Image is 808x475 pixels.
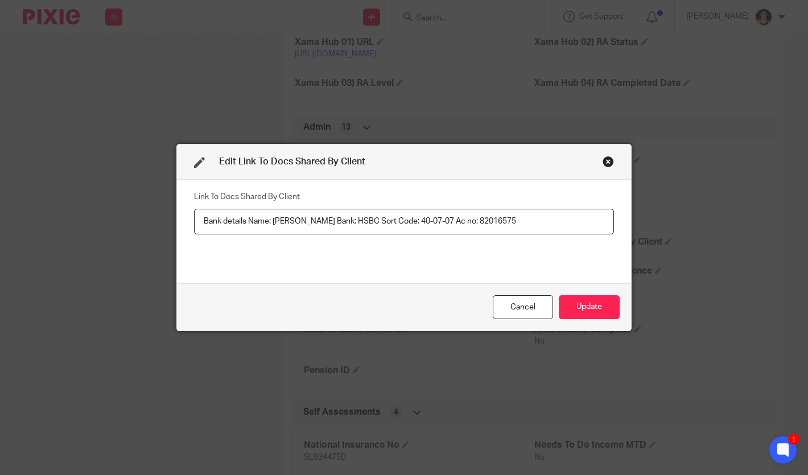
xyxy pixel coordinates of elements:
input: Link To Docs Shared By Client [194,209,614,234]
div: Close this dialog window [493,295,553,320]
label: Link To Docs Shared By Client [194,191,300,203]
span: Edit Link To Docs Shared By Client [219,157,365,166]
button: Update [559,295,620,320]
div: Close this dialog window [603,156,614,167]
div: 1 [788,433,799,445]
